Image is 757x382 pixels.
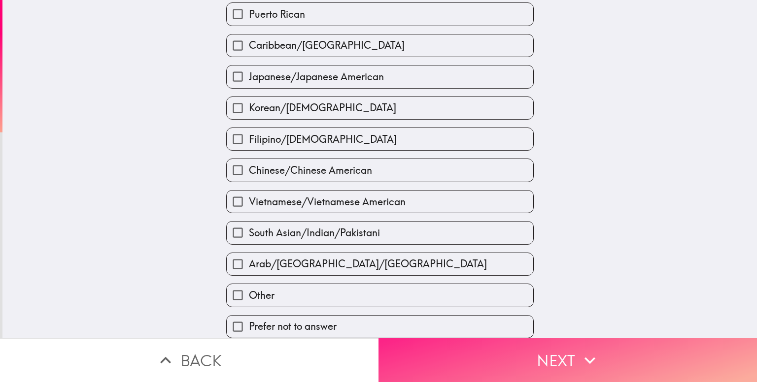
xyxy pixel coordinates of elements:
span: Chinese/Chinese American [249,163,372,177]
button: Other [227,284,533,306]
button: Next [378,338,757,382]
span: South Asian/Indian/Pakistani [249,226,380,240]
span: Puerto Rican [249,7,305,21]
button: Vietnamese/Vietnamese American [227,191,533,213]
span: Korean/[DEMOGRAPHIC_DATA] [249,101,396,115]
span: Vietnamese/Vietnamese American [249,195,406,209]
button: Arab/[GEOGRAPHIC_DATA]/[GEOGRAPHIC_DATA] [227,253,533,275]
span: Filipino/[DEMOGRAPHIC_DATA] [249,132,397,146]
span: Arab/[GEOGRAPHIC_DATA]/[GEOGRAPHIC_DATA] [249,257,487,271]
span: Caribbean/[GEOGRAPHIC_DATA] [249,38,405,52]
span: Prefer not to answer [249,319,337,333]
button: Japanese/Japanese American [227,65,533,88]
button: Korean/[DEMOGRAPHIC_DATA] [227,97,533,119]
button: Filipino/[DEMOGRAPHIC_DATA] [227,128,533,150]
button: South Asian/Indian/Pakistani [227,222,533,244]
button: Chinese/Chinese American [227,159,533,181]
span: Other [249,288,275,302]
button: Prefer not to answer [227,316,533,338]
button: Caribbean/[GEOGRAPHIC_DATA] [227,34,533,57]
span: Japanese/Japanese American [249,70,384,84]
button: Puerto Rican [227,3,533,25]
